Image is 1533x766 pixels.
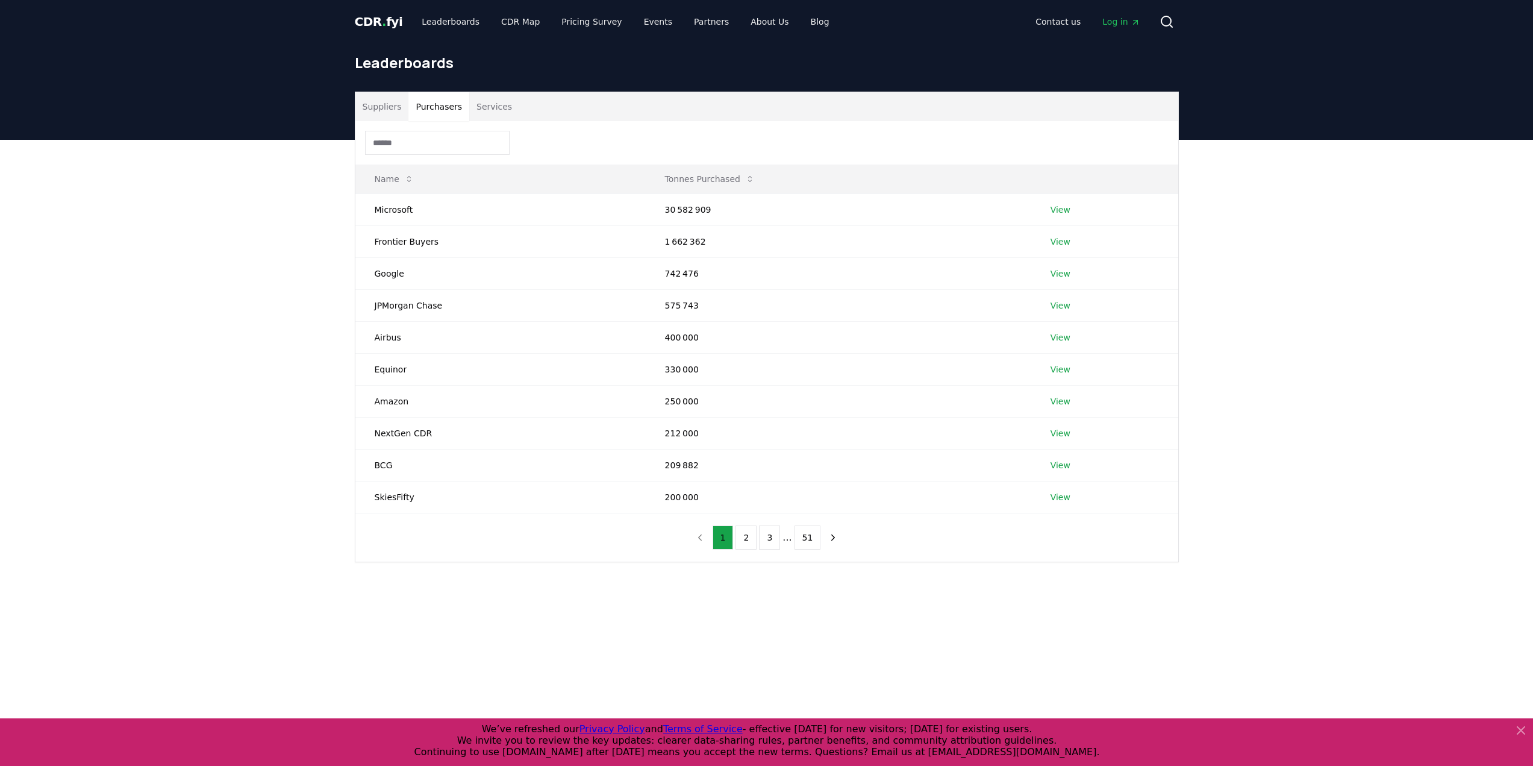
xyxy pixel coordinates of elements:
[646,257,1031,289] td: 742 476
[823,526,843,550] button: next page
[1051,363,1070,375] a: View
[355,92,409,121] button: Suppliers
[355,417,646,449] td: NextGen CDR
[646,289,1031,321] td: 575 743
[1026,11,1090,33] a: Contact us
[355,225,646,257] td: Frontier Buyers
[1051,268,1070,280] a: View
[1051,331,1070,344] a: View
[646,193,1031,225] td: 30 582 909
[795,526,821,550] button: 51
[655,167,764,191] button: Tonnes Purchased
[382,14,386,29] span: .
[646,449,1031,481] td: 209 882
[1051,459,1070,471] a: View
[355,481,646,513] td: SkiesFifty
[355,385,646,417] td: Amazon
[1051,300,1070,312] a: View
[646,417,1031,449] td: 212 000
[1102,16,1140,28] span: Log in
[646,353,1031,385] td: 330 000
[355,321,646,353] td: Airbus
[408,92,469,121] button: Purchasers
[759,526,780,550] button: 3
[355,289,646,321] td: JPMorgan Chase
[355,14,403,29] span: CDR fyi
[412,11,489,33] a: Leaderboards
[1026,11,1149,33] nav: Main
[1051,427,1070,439] a: View
[684,11,738,33] a: Partners
[365,167,423,191] button: Name
[355,53,1179,72] h1: Leaderboards
[469,92,519,121] button: Services
[713,526,734,550] button: 1
[552,11,631,33] a: Pricing Survey
[492,11,549,33] a: CDR Map
[355,353,646,385] td: Equinor
[1051,204,1070,216] a: View
[646,321,1031,353] td: 400 000
[1051,491,1070,503] a: View
[634,11,682,33] a: Events
[1051,395,1070,407] a: View
[801,11,839,33] a: Blog
[646,481,1031,513] td: 200 000
[646,385,1031,417] td: 250 000
[646,225,1031,257] td: 1 662 362
[782,530,791,545] li: ...
[355,257,646,289] td: Google
[735,526,757,550] button: 2
[412,11,838,33] nav: Main
[355,449,646,481] td: BCG
[355,193,646,225] td: Microsoft
[741,11,798,33] a: About Us
[1093,11,1149,33] a: Log in
[355,13,403,30] a: CDR.fyi
[1051,236,1070,248] a: View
